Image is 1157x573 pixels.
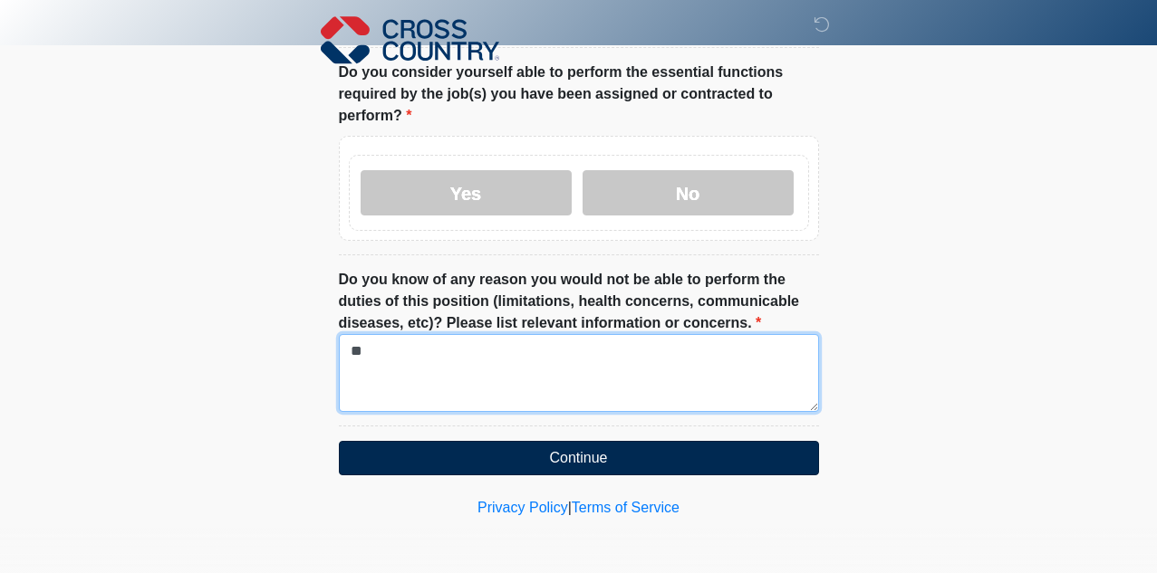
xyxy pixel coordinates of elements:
[583,170,794,215] label: No
[339,62,819,127] label: Do you consider yourself able to perform the essential functions required by the job(s) you have ...
[339,441,819,475] button: Continue
[477,500,568,515] a: Privacy Policy
[568,500,572,515] a: |
[361,170,572,215] label: Yes
[339,269,819,334] label: Do you know of any reason you would not be able to perform the duties of this position (limitatio...
[572,500,680,515] a: Terms of Service
[321,14,500,66] img: Cross Country Logo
